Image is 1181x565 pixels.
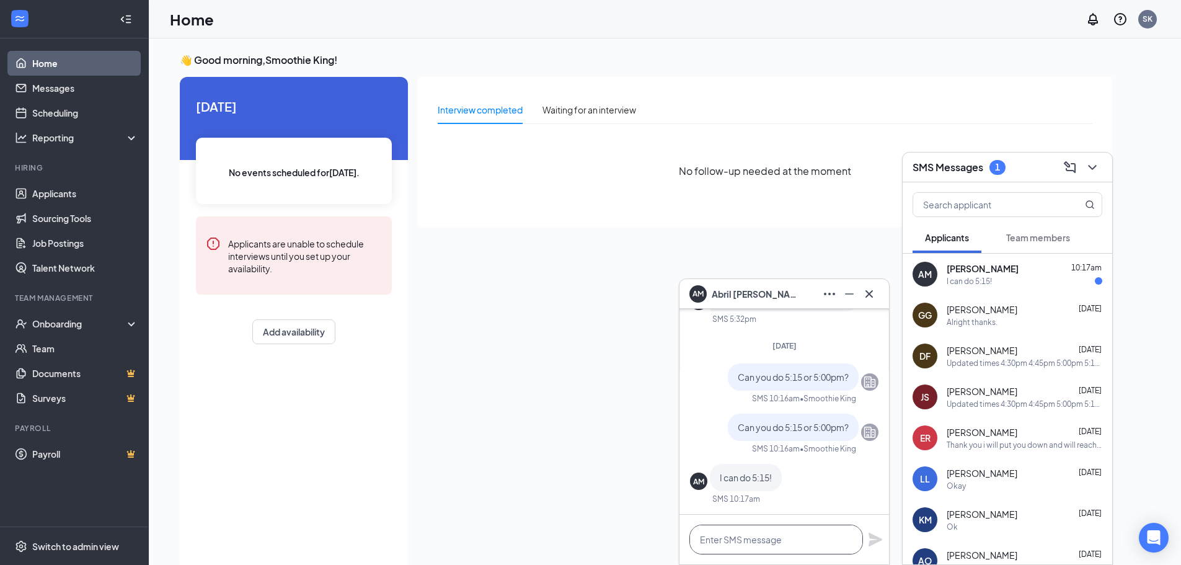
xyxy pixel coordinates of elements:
span: Can you do 5:15 or 5:00pm? [738,422,849,433]
div: Updated times 4:30pm 4:45pm 5:00pm 5:15pm [947,399,1102,409]
span: [PERSON_NAME] [947,303,1017,316]
svg: Minimize [842,287,857,301]
a: Messages [32,76,138,100]
div: DF [919,350,931,362]
span: Can you do 5:15 or 5:00pm? [738,371,849,383]
svg: WorkstreamLogo [14,12,26,25]
span: Team members [1006,232,1070,243]
svg: Collapse [120,13,132,25]
button: Cross [859,284,879,304]
div: 1 [995,162,1000,172]
a: Home [32,51,138,76]
div: Okay [947,481,966,491]
span: [PERSON_NAME] [947,426,1017,438]
svg: Analysis [15,131,27,144]
div: Onboarding [32,318,128,330]
div: Ok [947,522,958,532]
button: Minimize [839,284,859,304]
button: ComposeMessage [1060,158,1080,177]
input: Search applicant [913,193,1060,216]
div: Switch to admin view [32,540,119,553]
div: AM [918,268,932,280]
span: [DATE] [1079,509,1102,518]
div: KM [919,514,932,526]
div: AM [693,476,704,487]
a: PayrollCrown [32,442,138,466]
span: 10:17am [1071,263,1102,272]
span: [PERSON_NAME] [947,262,1019,275]
span: [DATE] [1079,468,1102,477]
div: Waiting for an interview [542,103,636,117]
div: SMS 10:17am [712,494,760,504]
svg: Company [862,425,877,440]
span: [DATE] [772,341,797,350]
svg: Settings [15,540,27,553]
div: Hiring [15,162,136,173]
div: Reporting [32,131,139,144]
button: Ellipses [820,284,839,304]
div: SMS 5:32pm [712,314,756,324]
a: Talent Network [32,256,138,280]
span: [DATE] [1079,549,1102,559]
a: DocumentsCrown [32,361,138,386]
div: Applicants are unable to schedule interviews until you set up your availability. [228,236,382,275]
span: [DATE] [1079,427,1102,436]
span: [PERSON_NAME] [947,508,1017,520]
div: ER [920,432,931,444]
span: [DATE] [196,97,392,116]
a: Applicants [32,181,138,206]
div: Alright thanks. [947,317,997,327]
span: [PERSON_NAME] [947,344,1017,357]
svg: ComposeMessage [1063,160,1077,175]
span: • Smoothie King [800,443,856,454]
span: [DATE] [1079,386,1102,395]
svg: Ellipses [822,287,837,301]
svg: UserCheck [15,318,27,330]
h1: Home [170,9,214,30]
span: Applicants [925,232,969,243]
a: Job Postings [32,231,138,256]
div: GG [918,309,932,321]
svg: QuestionInfo [1113,12,1128,27]
span: [PERSON_NAME] [947,467,1017,479]
svg: Notifications [1086,12,1100,27]
div: Payroll [15,423,136,434]
div: SMS 10:16am [752,393,800,404]
a: SurveysCrown [32,386,138,411]
div: SK [1143,14,1152,24]
button: ChevronDown [1082,158,1102,177]
a: Sourcing Tools [32,206,138,231]
div: JS [921,391,929,403]
h3: SMS Messages [913,161,983,174]
div: SMS 10:16am [752,443,800,454]
span: [DATE] [1079,345,1102,354]
svg: ChevronDown [1085,160,1100,175]
svg: Plane [868,532,883,547]
div: Open Intercom Messenger [1139,523,1169,553]
span: [PERSON_NAME] [947,385,1017,398]
a: Team [32,336,138,361]
div: Team Management [15,293,136,303]
div: LL [920,473,930,485]
div: Updated times 4:30pm 4:45pm 5:00pm 5:15pm [947,358,1102,368]
div: Thank you i will put you down and will reach out the day of/before to confirm. [947,440,1102,450]
span: I can do 5:15! [720,472,772,483]
svg: MagnifyingGlass [1085,200,1095,210]
div: Interview completed [438,103,523,117]
svg: Cross [862,287,877,301]
svg: Company [862,375,877,389]
span: [PERSON_NAME] [947,549,1017,561]
a: Scheduling [32,100,138,125]
button: Add availability [252,319,335,344]
h3: 👋 Good morning, Smoothie King ! [180,53,1112,67]
span: No events scheduled for [DATE] . [229,166,360,179]
span: • Smoothie King [800,393,856,404]
span: Abril [PERSON_NAME] [712,287,798,301]
span: No follow-up needed at the moment [679,163,851,179]
div: I can do 5:15! [947,276,992,287]
span: [DATE] [1079,304,1102,313]
svg: Error [206,236,221,251]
